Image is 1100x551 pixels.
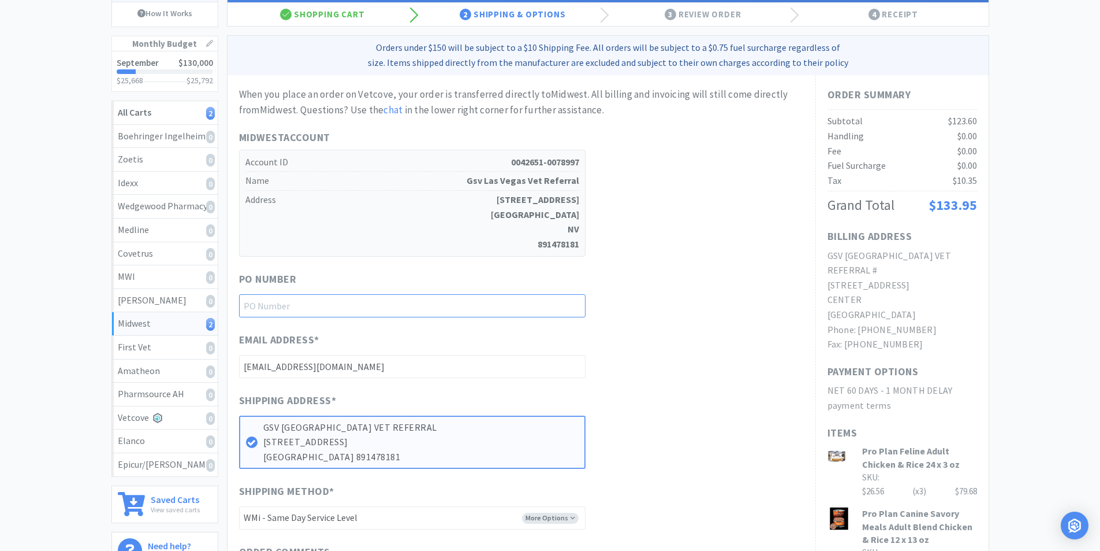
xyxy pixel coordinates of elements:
[862,445,977,471] h3: Pro Plan Feline Adult Chicken & Rice 24 x 3 oz
[112,125,218,149] a: Boehringer Ingelheim0
[417,3,608,26] div: Shipping & Options
[206,131,215,143] i: 0
[263,450,579,465] p: [GEOGRAPHIC_DATA] 891478181
[239,294,586,317] input: PO Number
[117,75,143,86] span: $25,668
[206,271,215,284] i: 0
[112,101,218,125] a: All Carts2
[239,483,334,500] span: Shipping Method *
[118,129,212,144] div: Boehringer Ingelheim
[151,492,200,504] h6: Saved Carts
[112,265,218,289] a: MWI0
[827,507,851,530] img: 36145f6ed4bc4a18977aab0bf8bbacdc_115026.jpeg
[206,248,215,261] i: 0
[827,308,977,323] h2: [GEOGRAPHIC_DATA]
[868,9,880,20] span: 4
[112,51,218,91] a: September$130,000$25,668$25,792
[957,160,977,171] span: $0.00
[263,435,579,450] p: [STREET_ADDRESS]
[239,130,586,146] h1: Midwest Account
[206,435,215,448] i: 0
[118,434,212,449] div: Elanco
[245,172,579,191] h5: Name
[112,360,218,383] a: Amatheon0
[117,58,159,67] h2: September
[206,412,215,425] i: 0
[118,246,212,261] div: Covetrus
[245,153,579,172] h5: Account ID
[232,40,984,70] p: Orders under $150 will be subject to a $10 Shipping Fee. All orders will be subject to a $0.75 fu...
[383,103,402,116] a: chat
[206,365,215,378] i: 0
[862,472,879,483] span: SKU:
[239,393,337,409] span: Shipping Address *
[206,154,215,167] i: 0
[118,316,212,331] div: Midwest
[118,340,212,355] div: First Vet
[178,57,213,68] span: $130,000
[118,411,212,426] div: Vetcove
[957,145,977,157] span: $0.00
[118,199,212,214] div: Wedgewood Pharmacy
[206,318,215,331] i: 2
[239,271,297,288] span: PO Number
[827,364,919,380] h1: Payment Options
[245,191,579,253] h5: Address
[112,36,218,51] h1: Monthly Budget
[112,242,218,266] a: Covetrus0
[112,406,218,430] a: Vetcove0
[206,201,215,213] i: 0
[1061,512,1088,539] div: Open Intercom Messenger
[608,3,799,26] div: Review Order
[827,425,977,442] h1: Items
[827,144,841,159] div: Fee
[827,383,977,413] h2: NET 60 DAYS - 1 MONTH DELAY payment terms
[118,387,212,402] div: Pharmsource AH
[955,485,977,498] div: $79.68
[467,173,579,188] strong: Gsv Las Vegas Vet Referral
[206,224,215,237] i: 0
[827,293,977,308] h2: CENTER
[118,269,212,284] div: MWI
[118,152,212,167] div: Zoetis
[118,293,212,308] div: [PERSON_NAME]
[827,228,912,245] h1: Billing Address
[206,459,215,472] i: 0
[151,504,200,515] p: View saved carts
[511,155,579,170] strong: 0042651-0078997
[118,176,212,191] div: Idexx
[148,538,210,550] h6: Need help?
[191,75,213,86] span: 25,792
[118,457,212,472] div: Epicur/[PERSON_NAME]
[827,337,977,352] h2: Fax: [PHONE_NUMBER]
[118,364,212,379] div: Amatheon
[112,195,218,219] a: Wedgewood Pharmacy0
[112,148,218,172] a: Zoetis0
[827,445,846,468] img: f4f2e044dc7d40dba37a0b46432dafc4_115075.jpeg
[239,87,804,118] div: When you place an order on Vetcove, your order is transferred directly to Midwest . All billing a...
[798,3,989,26] div: Receipt
[112,219,218,242] a: Medline0
[827,129,864,144] div: Handling
[111,486,218,523] a: Saved CartsView saved carts
[827,278,977,293] h2: [STREET_ADDRESS]
[118,223,212,238] div: Medline
[112,172,218,195] a: Idexx0
[112,336,218,360] a: First Vet0
[187,76,213,84] h3: $
[239,332,319,349] span: Email Address *
[827,323,977,338] h2: Phone: [PHONE_NUMBER]
[206,295,215,308] i: 0
[827,87,977,103] h1: Order Summary
[206,342,215,354] i: 0
[118,106,151,118] strong: All Carts
[827,173,841,188] div: Tax
[228,3,418,26] div: Shopping Cart
[827,114,863,129] div: Subtotal
[206,107,215,120] i: 2
[862,507,977,546] h3: Pro Plan Canine Savory Meals Adult Blend Chicken & Rice 12 x 13 oz
[953,175,977,186] span: $10.35
[112,289,218,313] a: [PERSON_NAME]0
[239,355,586,378] input: Email Address
[929,196,977,214] span: $133.95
